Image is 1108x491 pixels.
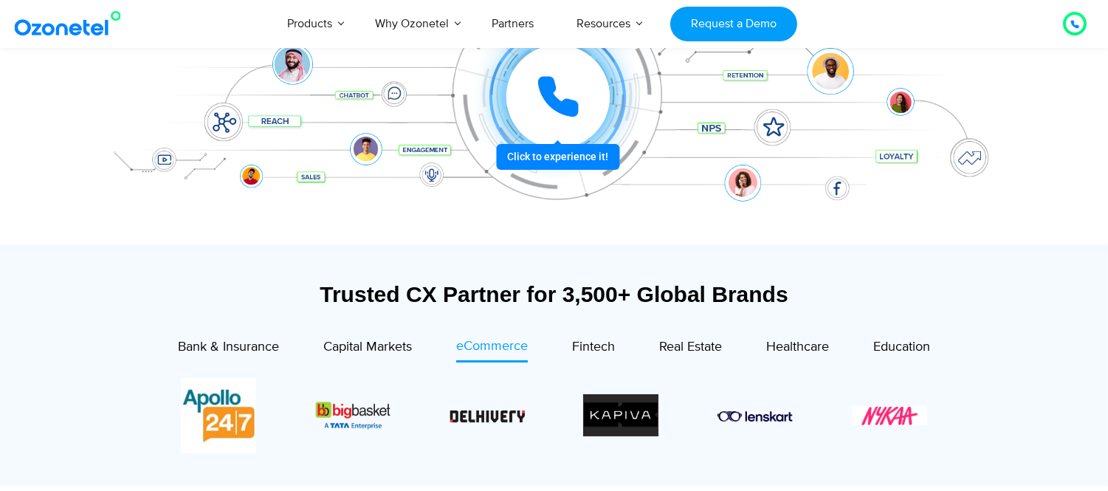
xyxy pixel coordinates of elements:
a: Real Estate [659,337,722,362]
span: eCommerce [456,338,528,354]
span: Healthcare [766,339,829,355]
a: Bank & Insurance [178,337,279,362]
a: Education [873,337,930,362]
span: Fintech [572,339,615,355]
a: Request a Demo [670,7,796,41]
a: Healthcare [766,337,829,362]
a: Fintech [572,337,615,362]
div: Image Carousel [182,378,927,453]
span: Capital Markets [323,339,412,355]
a: Capital Markets [323,337,412,362]
a: eCommerce [456,337,528,363]
span: Education [873,339,930,355]
span: Real Estate [659,339,722,355]
div: Trusted CX Partner for 3,500+ Global Brands [100,281,1008,307]
span: Bank & Insurance [178,339,279,355]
